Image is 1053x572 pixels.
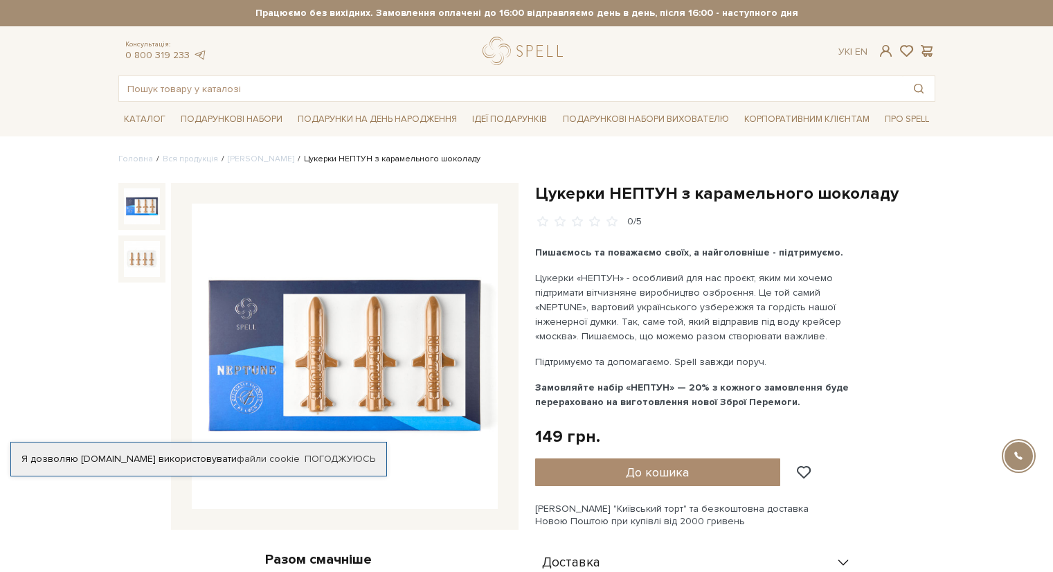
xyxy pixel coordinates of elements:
a: telegram [193,49,207,61]
div: 149 грн. [535,426,600,447]
div: [PERSON_NAME] "Київський торт" та безкоштовна доставка Новою Поштою при купівлі від 2000 гривень [535,503,935,528]
li: Цукерки НЕПТУН з карамельного шоколаду [294,153,480,166]
img: Цукерки НЕПТУН з карамельного шоколаду [124,241,160,277]
img: Цукерки НЕПТУН з карамельного шоколаду [124,188,160,224]
input: Пошук товару у каталозі [119,76,903,101]
b: Замовляйте набір «НЕПТУН» — 20% з кожного замовлення буде перераховано на виготовлення нової Збро... [535,382,849,408]
a: [PERSON_NAME] [228,154,294,164]
div: 0/5 [627,215,642,229]
a: Про Spell [879,109,935,130]
a: Каталог [118,109,171,130]
div: Ук [838,46,867,58]
p: Цукерки «НЕПТУН» - особливий для нас проєкт, яким ми хочемо підтримати вітчизняне виробництво озб... [535,271,860,343]
img: Цукерки НЕПТУН з карамельного шоколаду [192,204,498,510]
b: Пишаємось та поважаємо своїх, а найголовніше - підтримуємо. [535,247,843,258]
div: Разом смачніше [118,551,519,569]
span: | [850,46,852,57]
span: Консультація: [125,40,207,49]
strong: Працюємо без вихідних. Замовлення оплачені до 16:00 відправляємо день в день, після 16:00 - насту... [118,7,935,19]
button: Пошук товару у каталозі [903,76,935,101]
button: До кошика [535,458,781,486]
p: Підтримуємо та допомагаємо. Spell завжди поруч. [535,355,860,369]
a: файли cookie [237,453,300,465]
a: Подарункові набори [175,109,288,130]
a: Погоджуюсь [305,453,375,465]
a: Головна [118,154,153,164]
div: Я дозволяю [DOMAIN_NAME] використовувати [11,453,386,465]
a: logo [483,37,569,65]
h1: Цукерки НЕПТУН з карамельного шоколаду [535,183,935,204]
span: До кошика [626,465,689,480]
a: Вся продукція [163,154,218,164]
a: Подарункові набори вихователю [557,107,735,131]
a: Корпоративним клієнтам [739,107,875,131]
span: Доставка [542,557,600,569]
a: 0 800 319 233 [125,49,190,61]
a: Ідеї подарунків [467,109,552,130]
a: En [855,46,867,57]
a: Подарунки на День народження [292,109,462,130]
